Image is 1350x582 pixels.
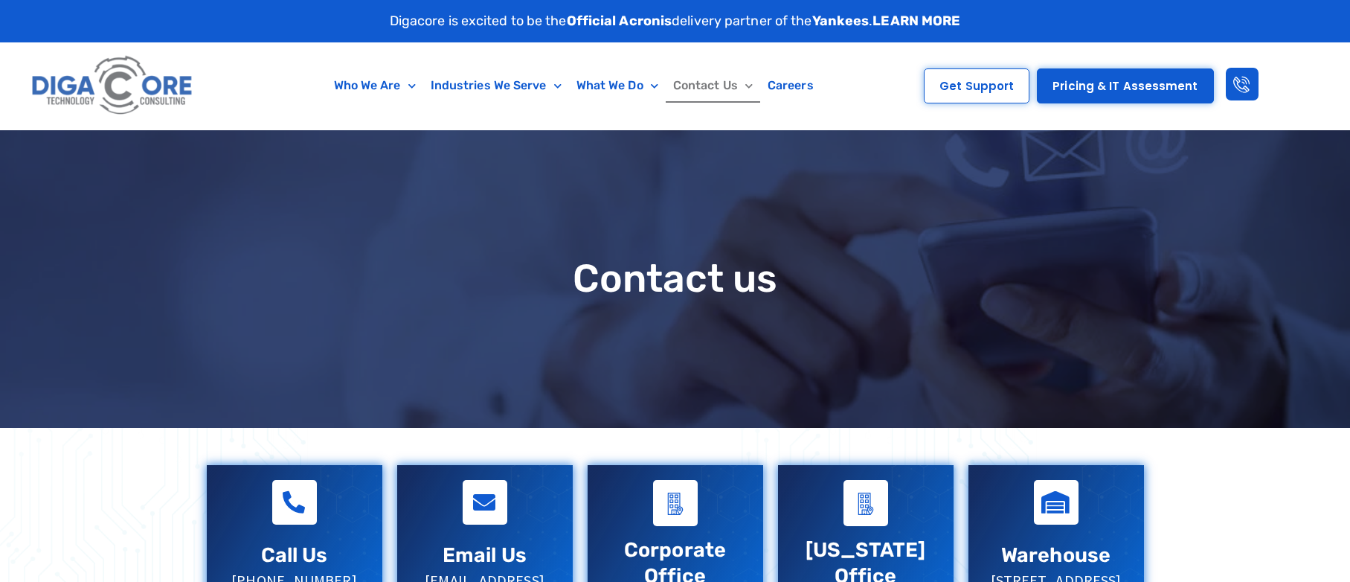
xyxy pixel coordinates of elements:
a: Email Us [443,543,527,567]
a: Get Support [924,68,1029,103]
a: Industries We Serve [423,68,569,103]
a: Call Us [272,480,317,525]
a: LEARN MORE [872,13,960,29]
a: Call Us [261,543,328,567]
a: Pricing & IT Assessment [1037,68,1213,103]
a: Corporate Office [653,480,698,526]
strong: Yankees [812,13,870,29]
h1: Contact us [199,258,1151,300]
a: Warehouse [1034,480,1079,525]
a: Who We Are [327,68,423,103]
nav: Menu [266,68,881,103]
strong: Official Acronis [567,13,672,29]
p: Digacore is excited to be the delivery partner of the . [390,11,961,31]
a: Careers [760,68,821,103]
a: Contact Us [666,68,760,103]
a: Virginia Office [843,480,888,526]
a: What We Do [569,68,666,103]
img: Digacore logo 1 [28,50,198,122]
span: Get Support [939,80,1014,92]
a: Warehouse [1001,543,1110,567]
span: Pricing & IT Assessment [1052,80,1198,92]
a: Email Us [463,480,507,525]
